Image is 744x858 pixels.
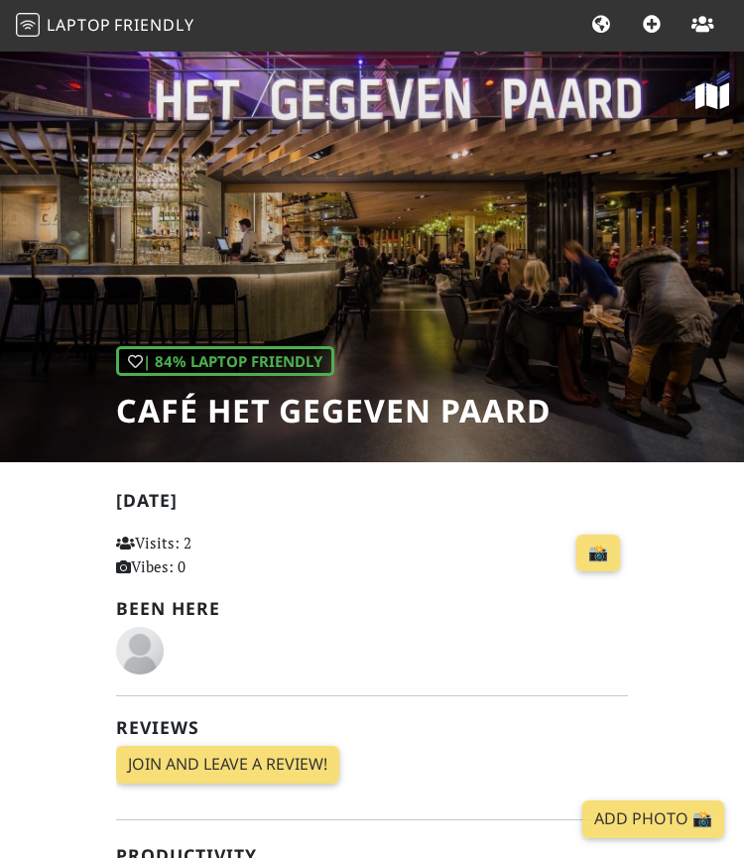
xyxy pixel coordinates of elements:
[116,490,628,519] h2: [DATE]
[116,746,339,784] a: Join and leave a review!
[582,800,724,838] a: Add Photo 📸
[116,392,551,429] h1: Café Het Gegeven Paard
[16,9,194,44] a: LaptopFriendly LaptopFriendly
[16,13,40,37] img: LaptopFriendly
[116,627,164,674] img: blank-535327c66bd565773addf3077783bbfce4b00ec00e9fd257753287c682c7fa38.png
[576,535,620,572] a: 📸
[116,346,334,376] div: | 84% Laptop Friendly
[114,14,193,36] span: Friendly
[116,639,164,659] span: David Yoon
[47,14,111,36] span: Laptop
[116,717,628,738] h2: Reviews
[116,531,271,578] p: Visits: 2 Vibes: 0
[116,598,628,619] h2: Been here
